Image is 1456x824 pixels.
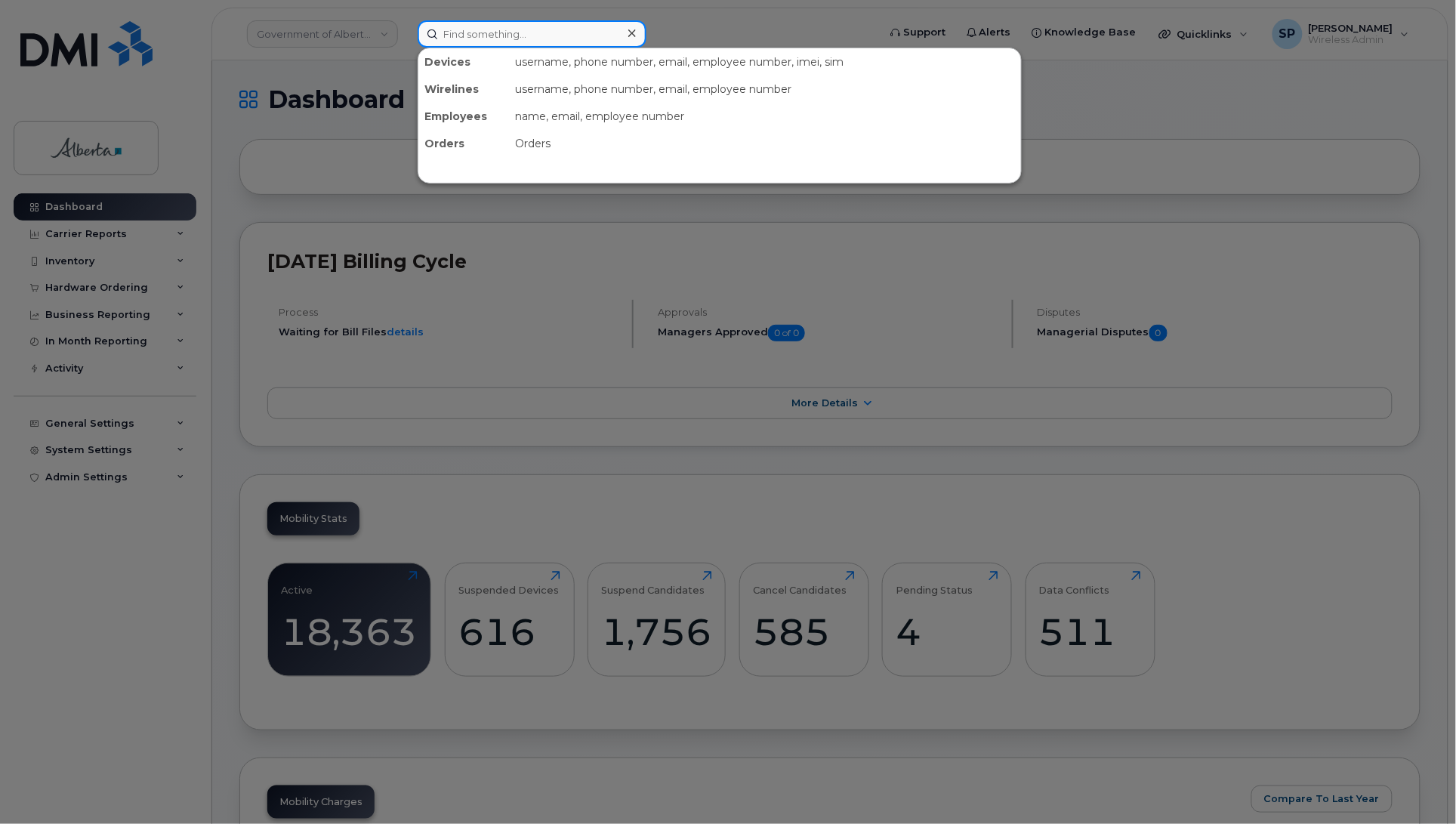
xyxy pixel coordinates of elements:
div: Orders [509,130,1021,157]
div: Orders [418,130,509,157]
div: Employees [418,103,509,130]
div: username, phone number, email, employee number, imei, sim [509,48,1021,76]
div: Wirelines [418,76,509,103]
div: Devices [418,48,509,76]
div: username, phone number, email, employee number [509,76,1021,103]
div: name, email, employee number [509,103,1021,130]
